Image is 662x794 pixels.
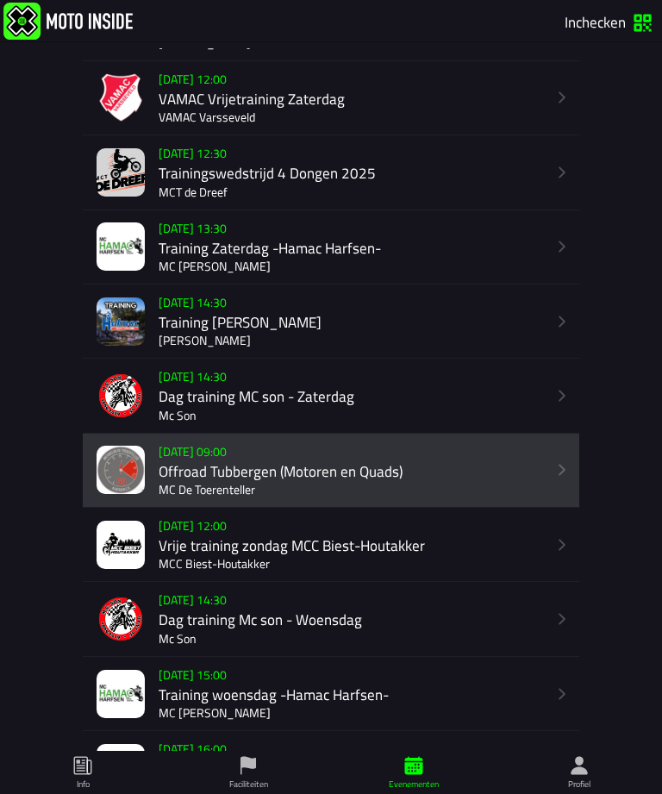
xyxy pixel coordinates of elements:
img: event-image [97,669,145,717]
img: event-image [97,297,145,345]
img: event-image [97,446,145,494]
a: event-image[DATE] 12:30Trainingswedstrijd 4 Dongen 2025MCT de Dreef [83,135,579,209]
a: Inchecken [559,7,659,36]
ion-label: Info [77,778,90,791]
a: event-image[DATE] 15:00Training woensdag -Hamac Harfsen-MC [PERSON_NAME] [83,657,579,731]
a: event-image[DATE] 12:00VAMAC Vrijetraining ZaterdagVAMAC Varsseveld [83,60,579,134]
img: event-image [97,222,145,271]
a: event-image[DATE] 14:30Dag training MC son - ZaterdagMc Son [83,359,579,433]
a: event-image[DATE] 12:00Vrije training zondag MCC Biest-HoutakkerMCC Biest-Houtakker [83,508,579,582]
a: event-image[DATE] 14:30Dag training Mc son - WoensdagMc Son [83,582,579,656]
ion-label: Profiel [568,778,590,791]
a: event-image[DATE] 13:30Training Zaterdag -Hamac Harfsen-MC [PERSON_NAME] [83,209,579,284]
a: event-image[DATE] 14:30Training [PERSON_NAME][PERSON_NAME] [83,284,579,359]
img: event-image [97,521,145,569]
ion-label: Evenementen [389,778,439,791]
ion-label: Faciliteiten [229,778,268,791]
span: Inchecken [565,10,626,33]
img: event-image [97,372,145,420]
img: event-image [97,73,145,122]
img: event-image [97,148,145,197]
img: event-image [97,595,145,643]
a: event-image[DATE] 09:00Offroad Tubbergen (Motoren en Quads)MC De Toerenteller [83,433,579,507]
img: event-image [97,744,145,792]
